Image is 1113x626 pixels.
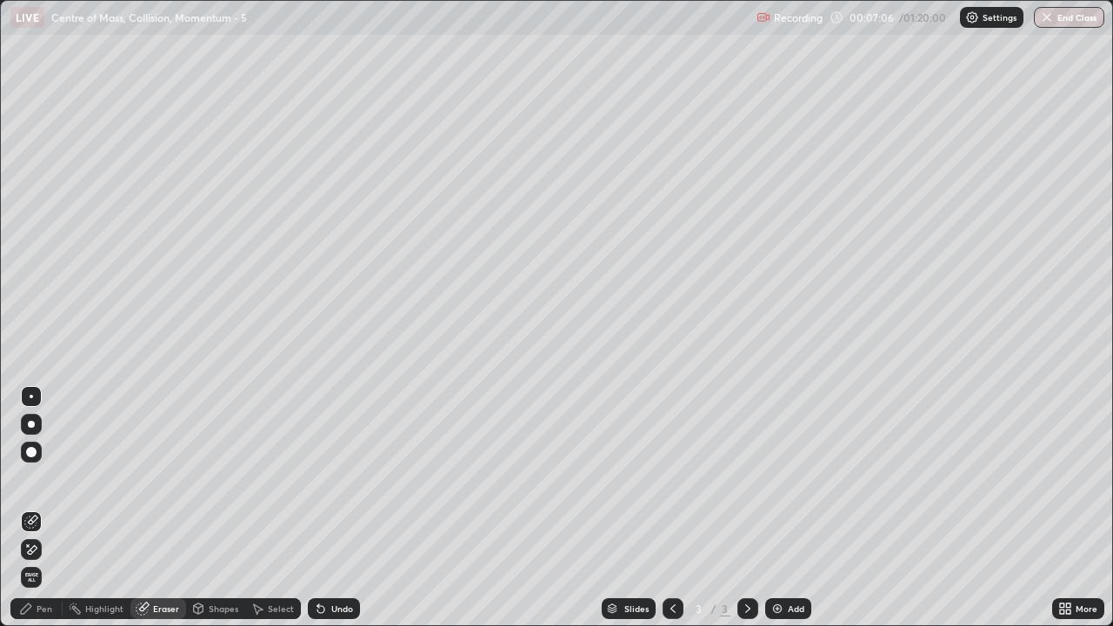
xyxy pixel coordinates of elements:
span: Erase all [22,572,41,583]
div: Add [788,604,804,613]
img: end-class-cross [1040,10,1054,24]
div: Eraser [153,604,179,613]
p: LIVE [16,10,39,24]
div: More [1076,604,1097,613]
img: recording.375f2c34.svg [756,10,770,24]
button: End Class [1034,7,1104,28]
div: 3 [690,603,708,614]
div: Shapes [209,604,238,613]
p: Recording [774,11,823,24]
div: Slides [624,604,649,613]
div: Highlight [85,604,123,613]
div: Select [268,604,294,613]
img: add-slide-button [770,602,784,616]
p: Centre of Mass, Collision, Momentum - 5 [51,10,247,24]
div: / [711,603,716,614]
div: Pen [37,604,52,613]
div: Undo [331,604,353,613]
img: class-settings-icons [965,10,979,24]
div: 3 [720,601,730,616]
p: Settings [983,13,1016,22]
